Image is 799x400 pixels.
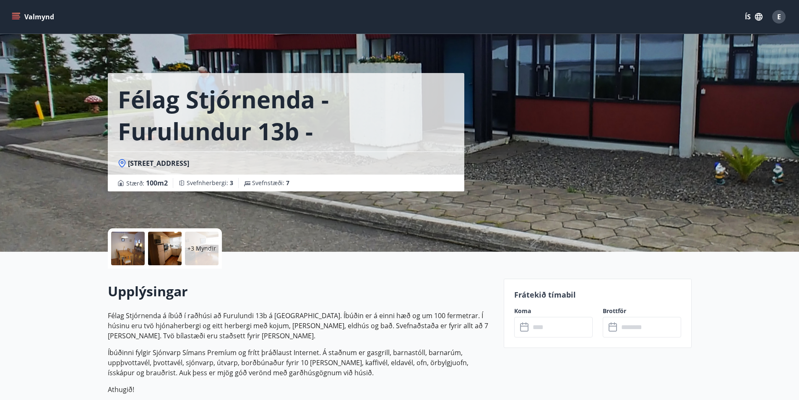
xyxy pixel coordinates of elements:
[10,9,57,24] button: menu
[603,307,681,315] label: Brottför
[187,244,216,253] p: +3 Myndir
[187,179,233,187] span: Svefnherbergi :
[108,348,494,378] p: Íbúðinni fylgir Sjónvarp Símans Premíum og frítt þráðlaust Internet. Á staðnum er gasgrill, barna...
[740,9,767,24] button: ÍS
[108,384,494,395] p: Athugið!
[108,282,494,301] h2: Upplýsingar
[126,178,168,188] span: Stærð :
[118,83,454,147] h1: Félag Stjórnenda - Furulundur 13b - [GEOGRAPHIC_DATA]
[514,289,681,300] p: Frátekið tímabil
[252,179,289,187] span: Svefnstæði :
[230,179,233,187] span: 3
[769,7,789,27] button: E
[777,12,781,21] span: E
[146,178,168,188] span: 100 m2
[128,159,189,168] span: [STREET_ADDRESS]
[108,311,494,341] p: Félag Stjórnenda á íbúð í raðhúsi að Furulundi 13b á [GEOGRAPHIC_DATA]. Íbúðin er á einni hæð og ...
[514,307,593,315] label: Koma
[286,179,289,187] span: 7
